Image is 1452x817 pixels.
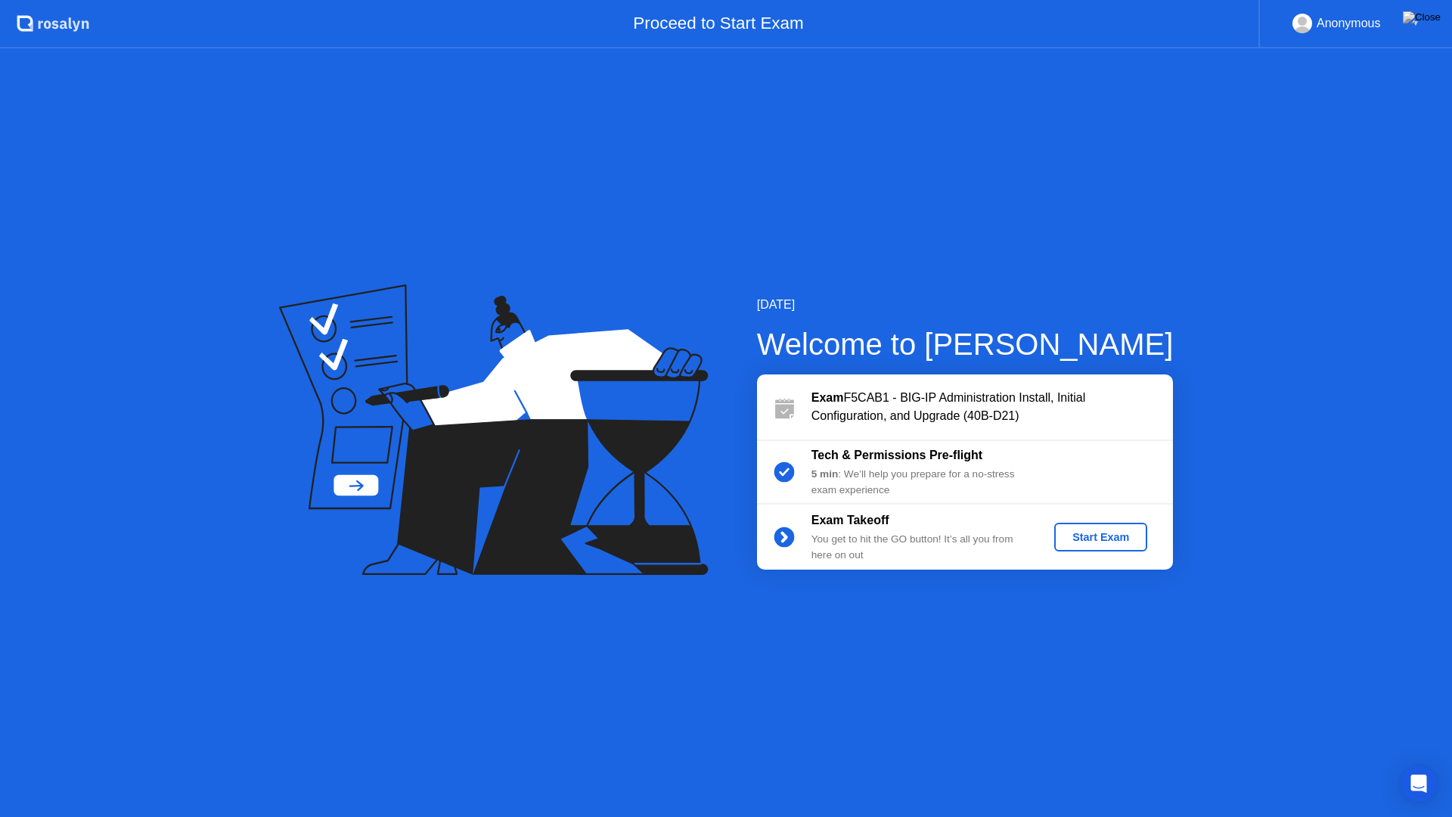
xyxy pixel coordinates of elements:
b: Exam [811,391,844,404]
b: 5 min [811,468,839,480]
b: Exam Takeoff [811,514,889,527]
div: [DATE] [757,296,1174,314]
div: Open Intercom Messenger [1401,766,1437,802]
button: Start Exam [1054,523,1147,551]
div: F5CAB1 - BIG-IP Administration Install, Initial Configuration, and Upgrade (40B-D21) [811,389,1173,425]
div: You get to hit the GO button! It’s all you from here on out [811,532,1029,563]
b: Tech & Permissions Pre-flight [811,449,982,461]
div: Anonymous [1317,14,1381,33]
div: Start Exam [1060,531,1141,543]
div: Welcome to [PERSON_NAME] [757,322,1174,367]
div: : We’ll help you prepare for a no-stress exam experience [811,467,1029,498]
img: Close [1403,11,1441,23]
